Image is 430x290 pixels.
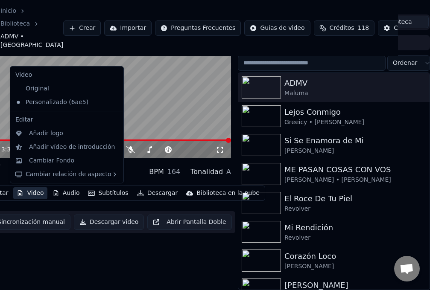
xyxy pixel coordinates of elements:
[63,20,101,36] button: Crear
[284,135,426,147] div: Si Se Enamora de Mi
[12,82,109,96] div: Original
[12,113,122,127] div: Editar
[284,193,426,205] div: El Roce De Tu Piel
[85,187,132,199] button: Subtítulos
[147,215,231,230] button: Abrir Pantalla Doble
[394,256,420,281] a: Chat abierto
[284,77,426,89] div: ADMV
[1,145,15,154] span: 3:32
[358,24,369,32] span: 118
[12,96,109,109] div: Personalizado (6ae5)
[284,176,426,184] div: [PERSON_NAME] • [PERSON_NAME]
[284,147,426,155] div: [PERSON_NAME]
[134,187,181,199] button: Descargar
[29,157,74,165] div: Cambiar Fondo
[49,187,83,199] button: Audio
[74,215,144,230] button: Descargar video
[104,20,152,36] button: Importar
[284,205,426,213] div: Revolver
[29,129,63,138] div: Añadir logo
[12,168,122,181] div: Cambiar relación de aspecto
[0,7,63,49] nav: breadcrumb
[284,222,426,234] div: Mi Rendición
[284,106,426,118] div: Lejos Conmigo
[29,143,115,151] div: Añadir vídeo de introducción
[284,234,426,242] div: Revolver
[393,59,417,67] span: Ordenar
[284,118,426,127] div: Greeicy • [PERSON_NAME]
[244,20,310,36] button: Guías de video
[149,167,164,177] div: BPM
[12,68,122,82] div: Video
[226,167,231,177] div: A
[314,20,375,36] button: Créditos118
[284,89,426,98] div: Maluma
[190,167,223,177] div: Tonalidad
[167,167,181,177] div: 164
[13,187,47,199] button: Video
[330,24,354,32] span: Créditos
[284,262,426,271] div: [PERSON_NAME]
[0,20,30,28] a: Biblioteca
[284,250,426,262] div: Corazón Loco
[1,145,22,154] div: /
[0,7,16,15] a: Inicio
[155,20,241,36] button: Preguntas Frecuentes
[196,189,260,197] div: Biblioteca en la nube
[284,164,426,176] div: ME PASAN COSAS CON VOS
[0,32,63,49] span: ADMV • [GEOGRAPHIC_DATA]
